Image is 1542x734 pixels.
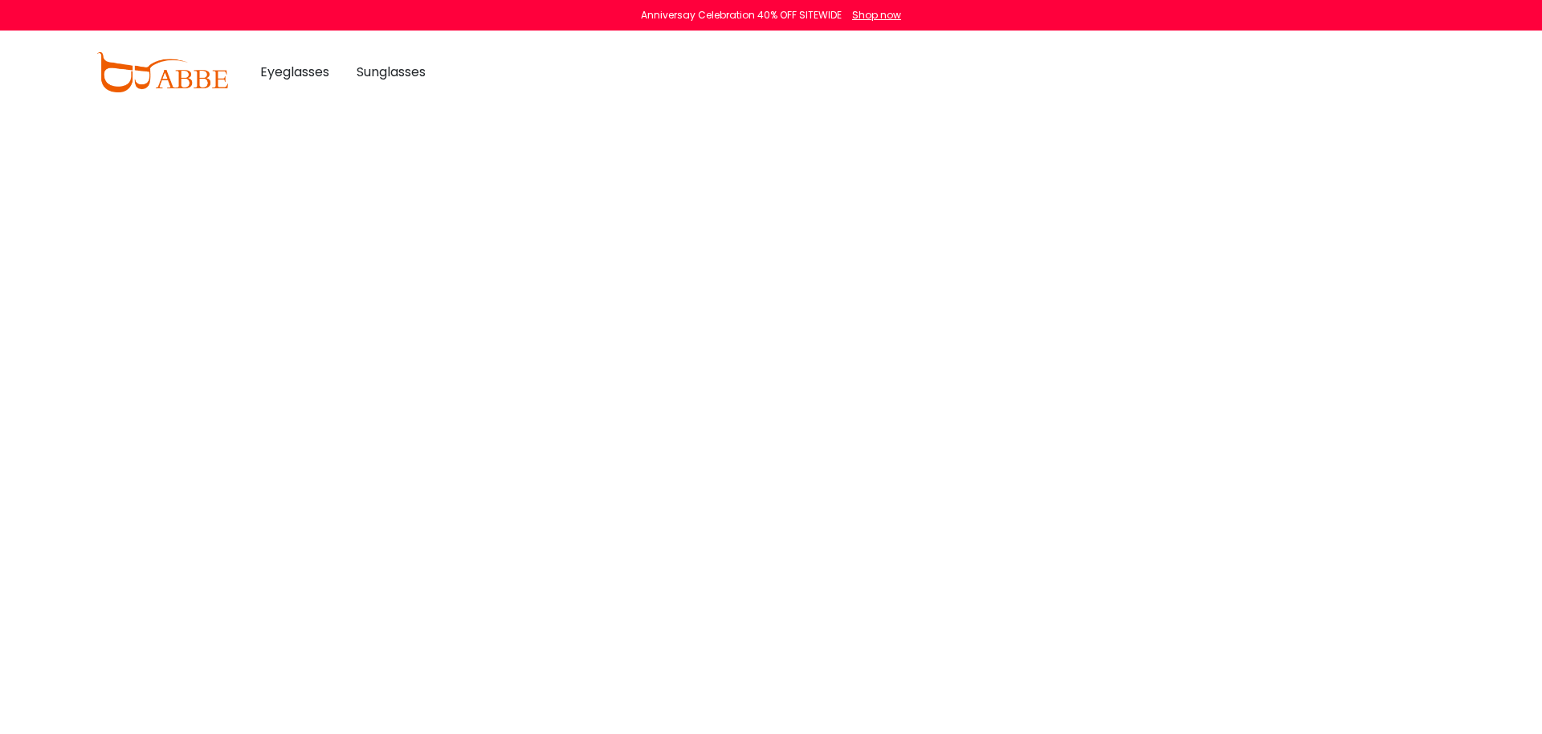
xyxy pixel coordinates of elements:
[260,63,329,81] span: Eyeglasses
[844,8,901,22] a: Shop now
[641,8,842,22] div: Anniversay Celebration 40% OFF SITEWIDE
[357,63,426,81] span: Sunglasses
[852,8,901,22] div: Shop now
[96,52,228,92] img: abbeglasses.com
